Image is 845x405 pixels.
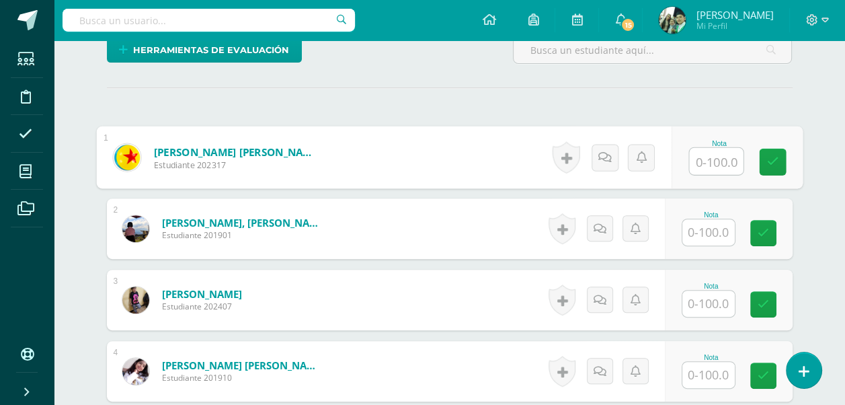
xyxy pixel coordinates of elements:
[682,219,735,246] input: 0-100.0
[688,139,750,147] div: Nota
[122,287,149,314] img: 4d9219007374cac5d40bb38e9b66c804.png
[162,287,242,301] a: [PERSON_NAME]
[682,283,741,290] div: Nota
[620,17,635,32] span: 15
[514,37,792,63] input: Busca un estudiante aquí...
[113,143,140,171] img: d0f72e53ac7f59155aa9854f0d9dadb6.png
[153,159,319,171] span: Estudiante 202317
[162,216,323,229] a: [PERSON_NAME], [PERSON_NAME]
[682,211,741,219] div: Nota
[162,359,323,372] a: [PERSON_NAME] [PERSON_NAME]
[682,291,735,317] input: 0-100.0
[696,8,773,22] span: [PERSON_NAME]
[659,7,686,34] img: 636c08a088cb3a3e8b557639fb6bb726.png
[696,20,773,32] span: Mi Perfil
[682,354,741,361] div: Nota
[153,145,319,159] a: [PERSON_NAME] [PERSON_NAME]
[122,215,149,242] img: af22f60311ae575ed1db9c9bb33a5135.png
[162,301,242,312] span: Estudiante 202407
[162,229,323,241] span: Estudiante 201901
[162,372,323,383] span: Estudiante 201910
[133,38,289,63] span: Herramientas de evaluación
[689,148,743,175] input: 0-100.0
[107,36,302,63] a: Herramientas de evaluación
[122,358,149,385] img: f40fef25c12a54fd8c810816f7664a3f.png
[682,362,735,388] input: 0-100.0
[63,9,355,32] input: Busca un usuario...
